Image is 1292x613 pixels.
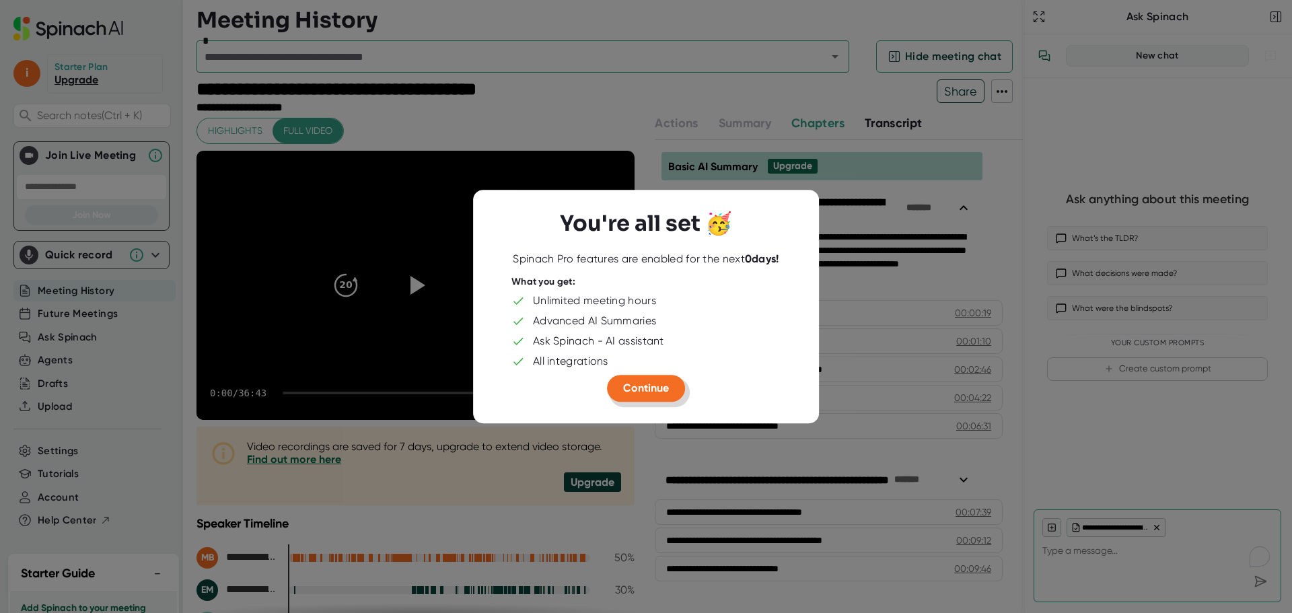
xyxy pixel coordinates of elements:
h3: You're all set 🥳 [560,211,732,237]
div: Spinach Pro features are enabled for the next [513,252,779,266]
b: 0 days! [745,252,779,265]
div: Ask Spinach - AI assistant [533,334,664,348]
div: What you get: [511,276,575,288]
div: Unlimited meeting hours [533,294,656,308]
div: Advanced AI Summaries [533,314,656,328]
span: Continue [623,382,669,394]
div: All integrations [533,355,608,368]
button: Continue [607,375,685,402]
